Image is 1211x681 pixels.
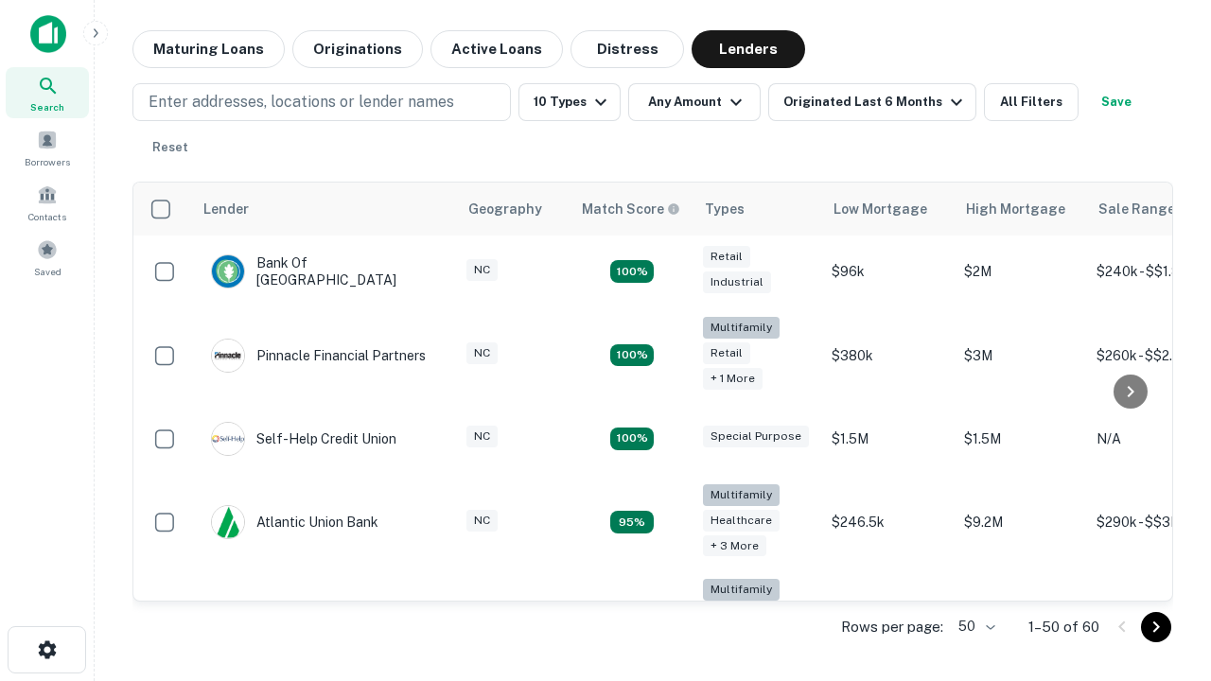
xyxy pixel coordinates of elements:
div: 50 [951,613,998,640]
a: Search [6,67,89,118]
button: Originated Last 6 Months [768,83,976,121]
div: Pinnacle Financial Partners [211,339,426,373]
td: $1.5M [955,403,1087,475]
a: Saved [6,232,89,283]
img: picture [212,340,244,372]
button: Lenders [692,30,805,68]
td: $3.2M [955,569,1087,665]
div: Sale Range [1098,198,1175,220]
div: Multifamily [703,579,780,601]
button: Save your search to get updates of matches that match your search criteria. [1086,83,1147,121]
div: Multifamily [703,317,780,339]
div: + 3 more [703,535,766,557]
button: Originations [292,30,423,68]
span: Search [30,99,64,114]
th: Low Mortgage [822,183,955,236]
td: $3M [955,307,1087,403]
div: Special Purpose [703,426,809,447]
td: $246k [822,569,955,665]
div: Matching Properties: 15, hasApolloMatch: undefined [610,260,654,283]
a: Borrowers [6,122,89,173]
p: Rows per page: [841,616,943,638]
p: Enter addresses, locations or lender names [149,91,454,113]
div: Types [705,198,745,220]
div: NC [466,510,498,532]
button: Maturing Loans [132,30,285,68]
button: Enter addresses, locations or lender names [132,83,511,121]
div: The Fidelity Bank [211,601,364,635]
td: $246.5k [822,475,955,570]
td: $96k [822,236,955,307]
img: picture [212,423,244,455]
div: Multifamily [703,484,780,506]
button: All Filters [984,83,1079,121]
td: $2M [955,236,1087,307]
div: Capitalize uses an advanced AI algorithm to match your search with the best lender. The match sco... [582,199,680,219]
div: Self-help Credit Union [211,422,396,456]
th: High Mortgage [955,183,1087,236]
div: NC [466,259,498,281]
span: Borrowers [25,154,70,169]
th: Capitalize uses an advanced AI algorithm to match your search with the best lender. The match sco... [570,183,693,236]
img: picture [212,506,244,538]
button: Reset [140,129,201,166]
td: $380k [822,307,955,403]
a: Contacts [6,177,89,228]
div: Matching Properties: 9, hasApolloMatch: undefined [610,511,654,533]
td: $9.2M [955,475,1087,570]
div: Healthcare [703,510,780,532]
div: Originated Last 6 Months [783,91,968,113]
div: Matching Properties: 17, hasApolloMatch: undefined [610,344,654,367]
th: Lender [192,183,457,236]
div: NC [466,426,498,447]
div: Geography [468,198,542,220]
div: Matching Properties: 11, hasApolloMatch: undefined [610,428,654,450]
h6: Match Score [582,199,676,219]
th: Geography [457,183,570,236]
iframe: Chat Widget [1116,530,1211,620]
button: Distress [570,30,684,68]
span: Saved [34,264,61,279]
div: Retail [703,342,750,364]
span: Contacts [28,209,66,224]
img: picture [212,255,244,288]
td: $1.5M [822,403,955,475]
button: Active Loans [430,30,563,68]
div: Low Mortgage [834,198,927,220]
div: High Mortgage [966,198,1065,220]
div: Bank Of [GEOGRAPHIC_DATA] [211,254,438,288]
div: + 1 more [703,368,763,390]
button: Any Amount [628,83,761,121]
th: Types [693,183,822,236]
div: NC [466,342,498,364]
div: Industrial [703,271,771,293]
button: 10 Types [518,83,621,121]
div: Atlantic Union Bank [211,505,378,539]
div: Lender [203,198,249,220]
div: Retail [703,246,750,268]
img: capitalize-icon.png [30,15,66,53]
button: Go to next page [1141,612,1171,642]
p: 1–50 of 60 [1028,616,1099,638]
